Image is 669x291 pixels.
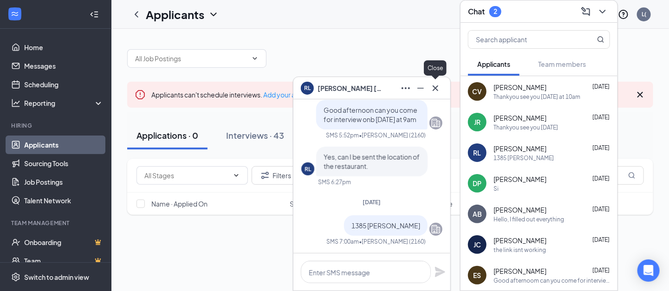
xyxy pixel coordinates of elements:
[24,136,104,154] a: Applicants
[430,83,441,94] svg: Cross
[642,10,646,18] div: L(
[473,209,482,219] div: AB
[135,89,146,100] svg: Error
[538,60,586,68] span: Team members
[11,272,20,282] svg: Settings
[494,215,564,223] div: Hello, I filled out everything
[494,144,546,153] span: [PERSON_NAME]
[494,205,546,214] span: [PERSON_NAME]
[24,191,104,210] a: Talent Network
[251,55,259,62] svg: ChevronDown
[592,83,610,90] span: [DATE]
[10,9,19,19] svg: WorkstreamLogo
[324,153,420,170] span: Yes, can I be sent the location of the restaurant.
[359,131,426,139] span: • [PERSON_NAME] (2160)
[24,57,104,75] a: Messages
[326,238,359,246] div: SMS 7:00am
[430,117,442,129] svg: Company
[473,87,482,96] div: CV
[597,36,604,43] svg: MagnifyingGlass
[494,246,546,254] div: the link isnt working
[351,221,420,230] span: 1385 [PERSON_NAME]
[290,199,309,208] span: Stage
[131,9,142,20] svg: ChevronLeft
[474,240,481,249] div: JC
[144,170,229,181] input: All Stages
[363,199,381,206] span: [DATE]
[592,267,610,274] span: [DATE]
[424,60,447,76] div: Close
[24,252,104,270] a: TeamCrown
[473,179,482,188] div: DP
[24,38,104,57] a: Home
[400,83,411,94] svg: Ellipses
[305,165,311,173] div: RL
[580,6,591,17] svg: ComposeMessage
[494,154,554,162] div: 1385 [PERSON_NAME]
[592,236,610,243] span: [DATE]
[494,83,546,92] span: [PERSON_NAME]
[592,206,610,213] span: [DATE]
[628,172,636,179] svg: MagnifyingGlass
[233,172,240,179] svg: ChevronDown
[90,10,99,19] svg: Collapse
[494,185,499,193] div: Si
[318,178,351,186] div: SMS 6:27pm
[24,75,104,94] a: Scheduling
[413,81,428,96] button: Minimize
[24,173,104,191] a: Job Postings
[474,148,481,157] div: RL
[597,6,608,17] svg: ChevronDown
[592,114,610,121] span: [DATE]
[494,7,497,15] div: 2
[11,122,102,129] div: Hiring
[226,129,284,141] div: Interviews · 43
[252,166,299,185] button: Filter Filters
[595,4,610,19] button: ChevronDown
[11,219,102,227] div: Team Management
[24,233,104,252] a: OnboardingCrown
[494,113,546,123] span: [PERSON_NAME]
[468,31,578,48] input: Search applicant
[430,224,442,235] svg: Company
[324,106,417,123] span: Good afternoon can you come for interview onb [DATE] at 9am
[435,266,446,278] svg: Plane
[474,271,481,280] div: ES
[260,170,271,181] svg: Filter
[635,89,646,100] svg: Cross
[618,9,629,20] svg: QuestionInfo
[326,131,359,139] div: SMS 5:52pm
[592,144,610,151] span: [DATE]
[24,154,104,173] a: Sourcing Tools
[494,123,558,131] div: Thankyou see you [DATE]
[263,91,337,99] a: Add your availability now
[151,199,208,208] span: Name · Applied On
[415,83,426,94] svg: Minimize
[592,175,610,182] span: [DATE]
[151,91,337,99] span: Applicants can't schedule interviews.
[318,83,383,93] span: [PERSON_NAME] [PERSON_NAME]
[494,277,610,285] div: Good afternoom can you come for interview on manday at 11am
[494,236,546,245] span: [PERSON_NAME]
[474,117,481,127] div: JR
[24,98,104,108] div: Reporting
[428,81,443,96] button: Cross
[477,60,510,68] span: Applicants
[146,6,204,22] h1: Applicants
[136,129,198,141] div: Applications · 0
[135,53,247,64] input: All Job Postings
[359,238,426,246] span: • [PERSON_NAME] (2160)
[24,272,89,282] div: Switch to admin view
[468,6,485,17] h3: Chat
[494,93,580,101] div: Thankyou see you [DATE] at 10am
[637,259,660,282] div: Open Intercom Messenger
[11,98,20,108] svg: Analysis
[208,9,219,20] svg: ChevronDown
[494,266,546,276] span: [PERSON_NAME]
[398,81,413,96] button: Ellipses
[494,175,546,184] span: [PERSON_NAME]
[578,4,593,19] button: ComposeMessage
